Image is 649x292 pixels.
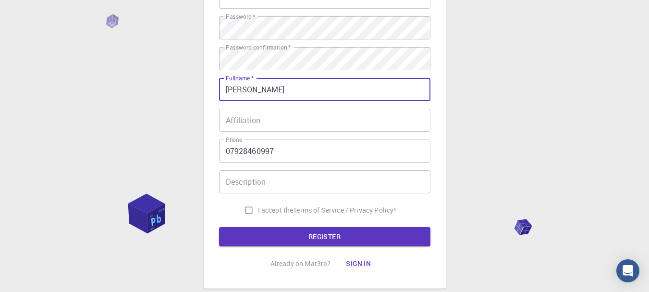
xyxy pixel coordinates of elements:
label: Fullname [226,74,254,82]
button: REGISTER [219,227,430,246]
label: Phone [226,136,242,144]
div: Open Intercom Messenger [616,259,639,282]
p: Terms of Service / Privacy Policy * [293,205,396,215]
p: Already on Mat3ra? [270,259,331,268]
span: I accept the [258,205,294,215]
label: Password confirmation [226,43,291,51]
button: Sign in [338,254,379,273]
label: Password [226,13,255,21]
a: Terms of Service / Privacy Policy* [293,205,396,215]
